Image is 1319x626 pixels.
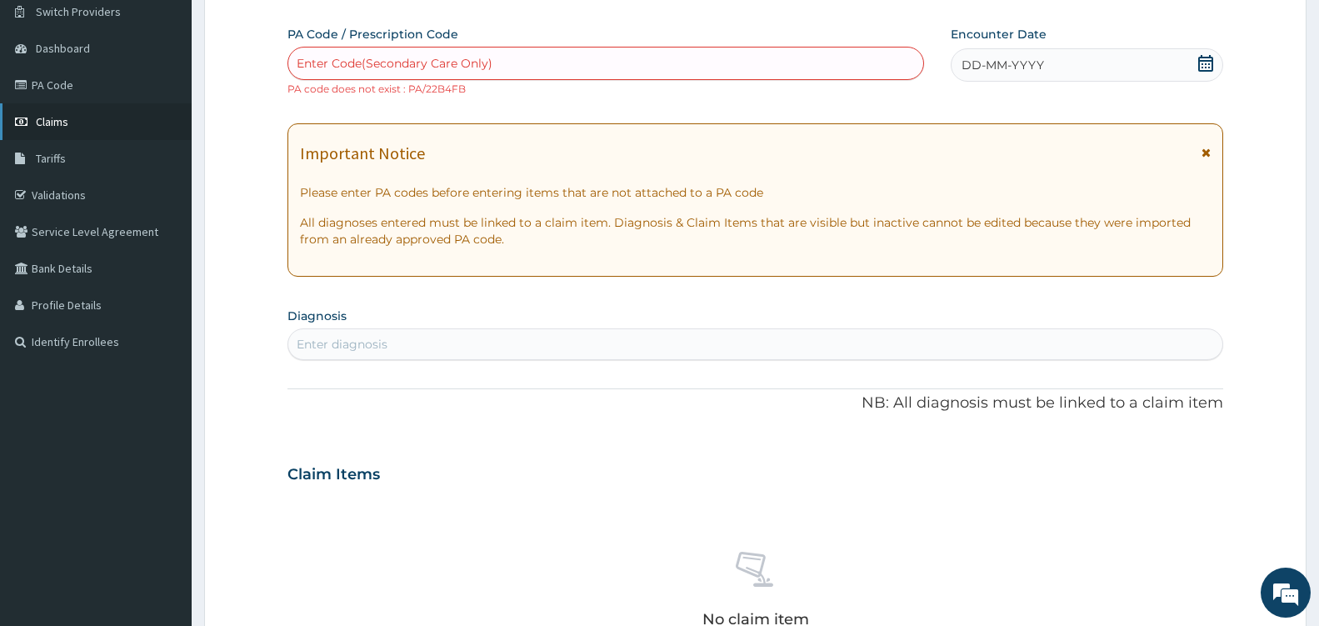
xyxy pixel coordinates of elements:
span: Dashboard [36,41,90,56]
img: d_794563401_company_1708531726252_794563401 [31,83,67,125]
h1: Important Notice [300,144,425,163]
p: All diagnoses entered must be linked to a claim item. Diagnosis & Claim Items that are visible bu... [300,214,1211,248]
div: Enter diagnosis [297,336,387,353]
div: Enter Code(Secondary Care Only) [297,55,492,72]
span: Claims [36,114,68,129]
textarea: Type your message and hit 'Enter' [8,455,317,513]
div: Chat with us now [87,93,280,115]
span: Switch Providers [36,4,121,19]
span: Tariffs [36,151,66,166]
p: NB: All diagnosis must be linked to a claim item [287,393,1223,414]
small: PA code does not exist : PA/22B4FB [287,83,466,95]
p: Please enter PA codes before entering items that are not attached to a PA code [300,184,1211,201]
span: DD-MM-YYYY [962,57,1044,73]
h3: Claim Items [287,466,380,484]
div: Minimize live chat window [273,8,313,48]
label: Diagnosis [287,308,347,324]
label: Encounter Date [951,26,1047,43]
label: PA Code / Prescription Code [287,26,458,43]
span: We're online! [97,210,230,378]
